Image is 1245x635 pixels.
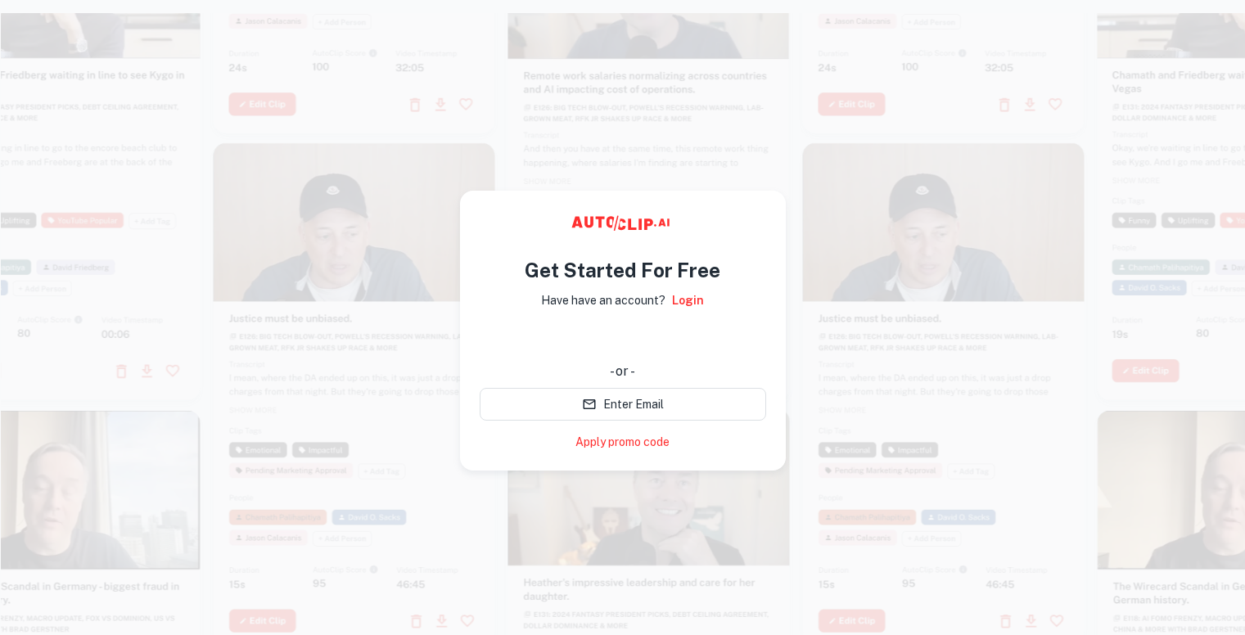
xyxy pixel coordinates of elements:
[480,362,766,381] div: - or -
[525,255,720,285] h4: Get Started For Free
[672,291,704,309] a: Login
[471,321,774,357] iframe: “使用 Google 账号登录”按钮
[480,388,766,421] button: Enter Email
[575,434,670,451] a: Apply promo code
[541,291,665,309] p: Have have an account?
